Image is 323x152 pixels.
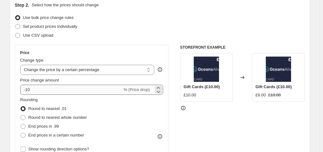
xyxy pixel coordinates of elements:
span: Round to nearest .01 [28,106,67,111]
span: Change type [20,58,44,63]
span: % (Price drop) [124,87,150,92]
h2: Step 2. [15,2,29,8]
span: Use CSV upload [23,33,53,38]
div: £9.00 [255,92,266,98]
span: Round to nearest whole number [28,115,87,120]
span: Gift Cards (£10.00) [255,84,292,89]
span: End prices in .99 [28,124,59,129]
span: Set product prices individually [23,24,77,29]
span: Use bulk price change rules [23,15,74,20]
input: -15 [20,85,122,95]
span: Gift Cards (£10.00) [184,84,220,89]
img: oceans-alive-gift-cards-100-00-gift-cards-28352221282413_80x.png [194,57,219,82]
span: Rounding [20,97,38,102]
div: £10.00 [184,92,196,98]
span: End prices in a certain number [28,133,84,137]
h6: STOREFRONT EXAMPLE [180,45,305,50]
h3: Price [20,50,29,55]
img: oceans-alive-gift-cards-100-00-gift-cards-28352221282413_80x.png [266,57,291,82]
span: Price change amount [20,78,59,82]
strike: £10.00 [268,92,281,98]
span: Show rounding direction options? [28,147,89,151]
div: help [157,66,163,73]
p: Select how the prices should change [32,2,99,8]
